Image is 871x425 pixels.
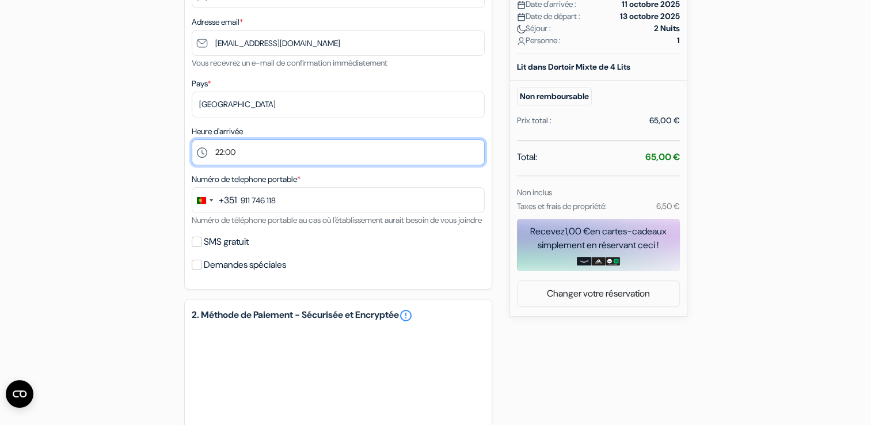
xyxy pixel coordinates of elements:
h5: 2. Méthode de Paiement - Sécurisée et Encryptée [192,309,485,322]
input: 912 345 678 [192,187,485,213]
small: Non inclus [517,187,552,198]
label: Demandes spéciales [204,257,286,273]
img: amazon-card-no-text.png [577,257,591,266]
div: Prix total : [517,115,551,127]
img: adidas-card.png [591,257,606,266]
label: Pays [192,78,211,90]
small: Taxes et frais de propriété: [517,201,607,211]
strong: 1 [677,35,680,47]
button: Ouvrir le widget CMP [6,380,33,408]
span: 1,00 € [565,225,590,237]
img: moon.svg [517,25,526,33]
a: error_outline [399,309,413,322]
small: Vous recevrez un e-mail de confirmation immédiatement [192,58,387,68]
img: calendar.svg [517,1,526,9]
img: user_icon.svg [517,37,526,45]
strong: 65,00 € [645,151,680,163]
label: Heure d'arrivée [192,126,243,138]
div: Recevez en cartes-cadeaux simplement en réservant ceci ! [517,225,680,252]
strong: 2 Nuits [654,22,680,35]
span: Date de départ : [517,10,580,22]
img: calendar.svg [517,13,526,21]
b: Lit dans Dortoir Mixte de 4 Lits [517,62,630,72]
small: 6,50 € [656,201,679,211]
label: Adresse email [192,16,243,28]
label: Numéro de telephone portable [192,173,301,185]
span: Total: [517,150,537,164]
span: Séjour : [517,22,551,35]
span: Personne : [517,35,561,47]
button: Change country, selected Portugal (+351) [192,188,237,212]
img: uber-uber-eats-card.png [606,257,620,266]
a: Changer votre réservation [518,283,679,305]
div: 65,00 € [649,115,680,127]
div: +351 [219,193,237,207]
strong: 13 octobre 2025 [620,10,680,22]
small: Numéro de téléphone portable au cas où l'établissement aurait besoin de vous joindre [192,215,482,225]
label: SMS gratuit [204,234,249,250]
input: Entrer adresse e-mail [192,30,485,56]
small: Non remboursable [517,88,592,105]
